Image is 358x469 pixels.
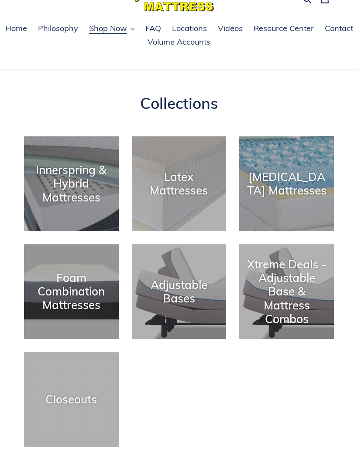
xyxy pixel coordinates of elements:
a: Closeouts [24,352,119,447]
div: [MEDICAL_DATA] Mattresses [239,170,334,198]
span: Volume Accounts [148,37,210,48]
a: Foam Combination Mattresses [24,245,119,340]
div: Foam Combination Mattresses [24,271,119,313]
div: Xtreme Deals - Adjustable Base & Mattress Combos [239,258,334,326]
div: Closeouts [24,393,119,406]
span: Philosophy [38,24,78,34]
span: Home [5,24,27,34]
div: Adjustable Bases [132,278,227,306]
a: Innerspring & Hybrid Mattresses [24,137,119,232]
div: Latex Mattresses [132,170,227,198]
a: Contact [320,23,358,36]
a: Videos [213,23,247,36]
span: Locations [172,24,207,34]
span: Shop Now [89,24,127,34]
span: Contact [325,24,353,34]
a: Philosophy [34,23,83,36]
h1: Collections [24,94,334,113]
a: FAQ [141,23,165,36]
a: Volume Accounts [143,36,215,49]
a: [MEDICAL_DATA] Mattresses [239,137,334,232]
a: Latex Mattresses [132,137,227,232]
div: Innerspring & Hybrid Mattresses [24,164,119,205]
span: Videos [218,24,243,34]
a: Home [1,23,31,36]
button: Shop Now [85,23,139,36]
span: Resource Center [254,24,314,34]
a: Resource Center [249,23,318,36]
a: Adjustable Bases [132,245,227,340]
a: Locations [168,23,211,36]
a: Xtreme Deals - Adjustable Base & Mattress Combos [239,245,334,340]
span: FAQ [145,24,161,34]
